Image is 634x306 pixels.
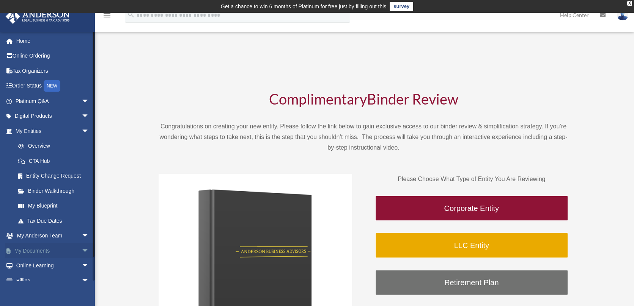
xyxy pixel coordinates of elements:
[82,243,97,259] span: arrow_drop_down
[390,2,413,11] a: survey
[221,2,387,11] div: Get a chance to win 6 months of Platinum for free just by filling out this
[11,198,101,214] a: My Blueprint
[367,90,458,108] span: Binder Review
[5,78,101,94] a: Order StatusNEW
[5,94,101,109] a: Platinum Q&Aarrow_drop_down
[617,9,628,20] img: User Pic
[375,233,568,258] a: LLC Entity
[159,121,568,153] p: Congratulations on creating your new entity. Please follow the link below to gain exclusive acces...
[11,183,97,198] a: Binder Walkthrough
[82,258,97,274] span: arrow_drop_down
[82,123,97,139] span: arrow_drop_down
[5,63,101,78] a: Tax Organizers
[5,258,101,273] a: Online Learningarrow_drop_down
[3,9,72,24] img: Anderson Advisors Platinum Portal
[11,153,101,169] a: CTA Hub
[82,228,97,244] span: arrow_drop_down
[44,80,60,92] div: NEW
[102,13,112,20] a: menu
[82,94,97,109] span: arrow_drop_down
[11,139,101,154] a: Overview
[5,48,101,64] a: Online Ordering
[375,174,568,184] p: Please Choose What Type of Entity You Are Reviewing
[102,11,112,20] i: menu
[627,1,632,6] div: close
[82,273,97,289] span: arrow_drop_down
[5,228,101,244] a: My Anderson Teamarrow_drop_down
[5,123,101,139] a: My Entitiesarrow_drop_down
[5,273,101,288] a: Billingarrow_drop_down
[5,109,101,124] a: Digital Productsarrow_drop_down
[11,213,101,228] a: Tax Due Dates
[375,270,568,295] a: Retirement Plan
[269,90,367,108] span: Complimentary
[5,33,101,48] a: Home
[375,195,568,221] a: Corporate Entity
[82,109,97,124] span: arrow_drop_down
[5,243,101,258] a: My Documentsarrow_drop_down
[11,169,101,184] a: Entity Change Request
[127,10,135,19] i: search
